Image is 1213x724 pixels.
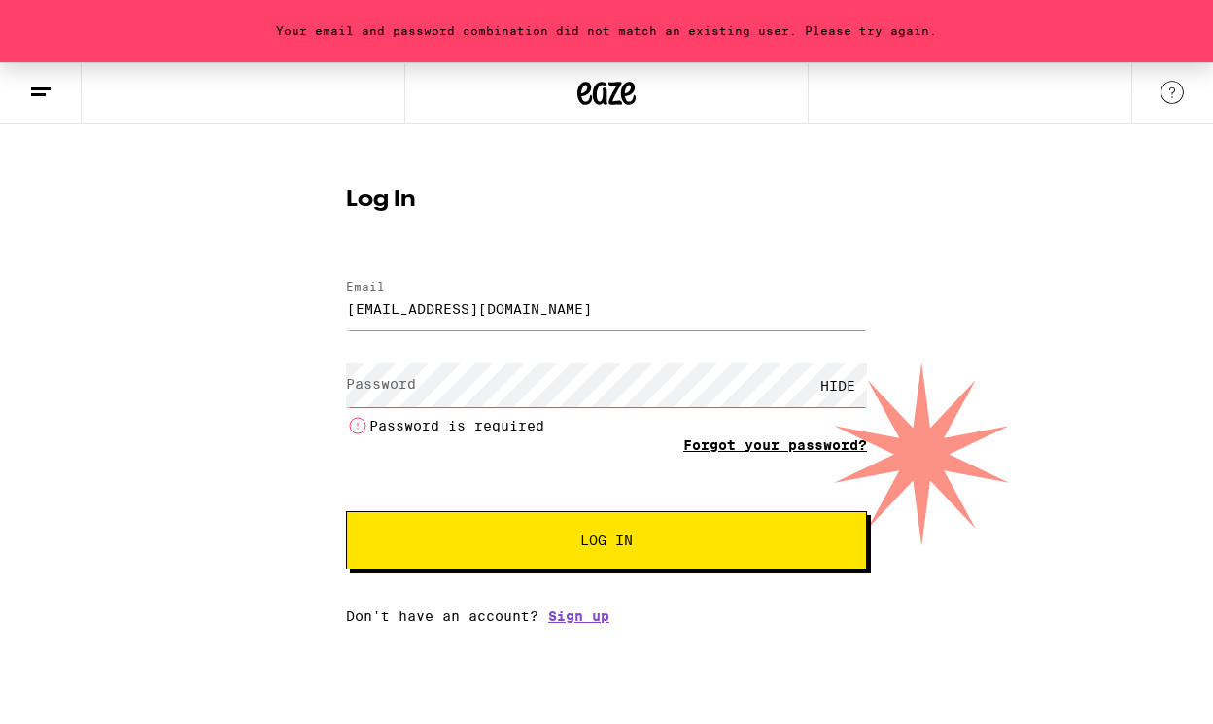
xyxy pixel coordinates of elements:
div: HIDE [809,363,867,407]
div: Don't have an account? [346,608,867,624]
label: Password [346,376,416,392]
a: Sign up [548,608,609,624]
li: Password is required [346,414,867,437]
label: Email [346,280,385,293]
span: Hi. Need any help? [12,14,140,29]
a: Forgot your password? [683,437,867,453]
span: Log In [580,534,633,547]
button: Log In [346,511,867,569]
input: Email [346,287,867,330]
h1: Log In [346,189,867,212]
